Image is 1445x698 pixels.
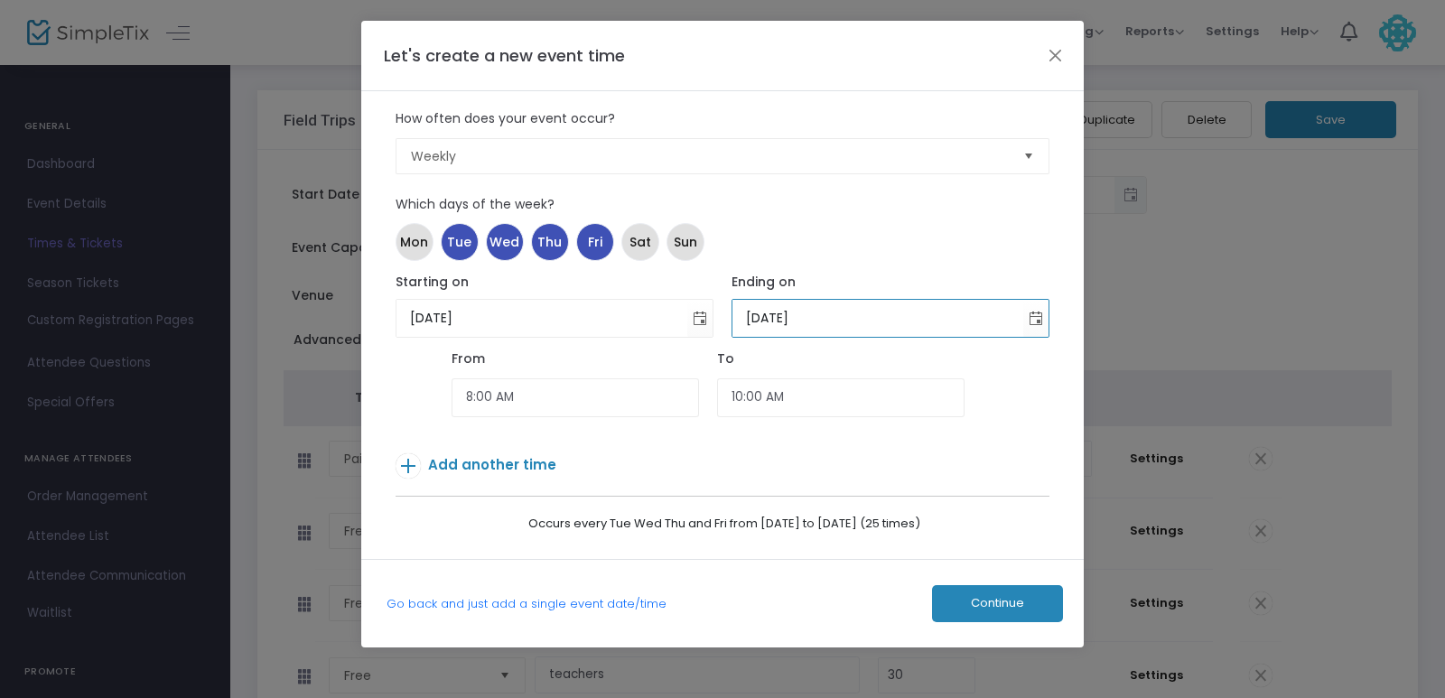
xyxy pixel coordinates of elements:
[971,596,1024,610] span: Continue
[717,349,965,368] div: To
[411,147,1010,165] span: Weekly
[588,233,602,252] span: Fri
[932,585,1063,622] button: Continue
[396,273,714,292] div: Starting on
[384,44,625,67] span: Let's create a new event time
[428,455,556,474] span: Add another time
[452,349,699,368] div: From
[1023,300,1049,337] button: Toggle calendar
[447,233,471,252] span: Tue
[396,300,688,337] input: Start Date
[525,515,920,532] span: Occurs every Tue Wed Thu and Fri from [DATE] to [DATE] (25 times)
[400,233,428,252] span: Mon
[452,378,699,417] input: Start Time
[387,100,1058,138] label: How often does your event occur?
[629,233,651,252] span: Sat
[687,300,713,337] button: Toggle calendar
[1044,43,1067,67] button: Close
[387,186,1058,224] label: Which days of the week?
[387,595,667,612] a: Go back and just add a single event date/time
[732,300,1024,337] input: End Date
[537,233,562,252] span: Thu
[489,233,519,252] span: Wed
[717,378,965,417] input: End Time
[732,273,1050,292] div: Ending on
[674,233,697,252] span: Sun
[1016,139,1041,173] button: Select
